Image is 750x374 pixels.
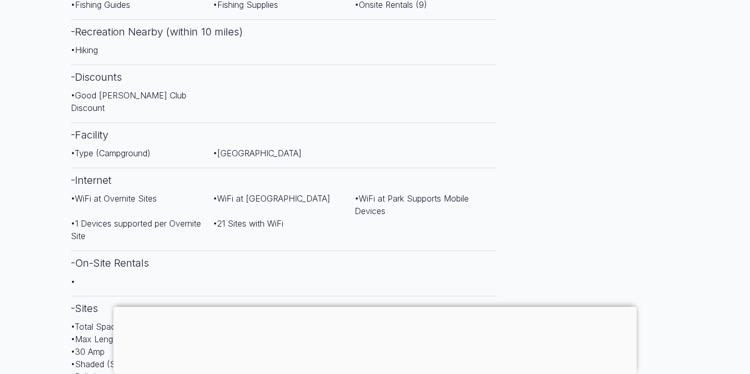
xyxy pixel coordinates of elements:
h3: - Recreation Nearby (within 10 miles) [71,19,497,44]
span: • Good [PERSON_NAME] Club Discount [71,90,186,113]
h3: - Discounts [71,65,497,89]
span: • WiFi at Overnite Sites [71,193,157,204]
span: • [GEOGRAPHIC_DATA] [213,148,302,158]
h3: - Sites [71,296,497,320]
span: • [71,276,75,286]
span: • Shaded (Some) [71,359,135,369]
span: • Max Length (80) [71,334,140,344]
span: • Type (Campground) [71,148,151,158]
span: • 30 Amp [71,346,105,357]
h3: - On-Site Rentals [71,251,497,275]
iframe: Advertisement [114,307,637,371]
h3: - Internet [71,168,497,192]
span: • 1 Devices supported per Overnite Site [71,218,201,241]
span: • WiFi at Park Supports Mobile Devices [355,193,469,216]
span: • Hiking [71,45,98,55]
span: • 21 Sites with WiFi [213,218,283,229]
h3: - Facility [71,122,497,147]
span: • Total Spaces (117) [71,321,144,332]
span: • WiFi at [GEOGRAPHIC_DATA] [213,193,330,204]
